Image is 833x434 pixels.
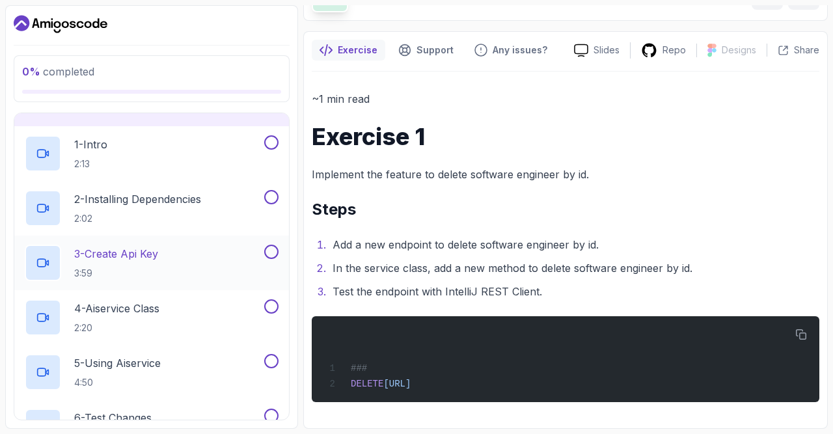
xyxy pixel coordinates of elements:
[74,137,107,152] p: 1 - Intro
[312,90,819,108] p: ~1 min read
[794,44,819,57] p: Share
[74,301,159,316] p: 4 - Aiservice Class
[25,245,279,281] button: 3-Create Api Key3:59
[22,65,40,78] span: 0 %
[312,40,385,61] button: notes button
[74,157,107,170] p: 2:13
[74,355,161,371] p: 5 - Using Aiservice
[74,267,158,280] p: 3:59
[564,44,630,57] a: Slides
[74,246,158,262] p: 3 - Create Api Key
[74,376,161,389] p: 4:50
[594,44,620,57] p: Slides
[329,259,819,277] li: In the service class, add a new method to delete software engineer by id.
[74,191,201,207] p: 2 - Installing Dependencies
[22,65,94,78] span: completed
[25,135,279,172] button: 1-Intro2:13
[25,354,279,390] button: 5-Using Aiservice4:50
[416,44,454,57] p: Support
[25,299,279,336] button: 4-Aiservice Class2:20
[662,44,686,57] p: Repo
[493,44,547,57] p: Any issues?
[467,40,555,61] button: Feedback button
[338,44,377,57] p: Exercise
[383,379,411,389] span: [URL]
[74,321,159,334] p: 2:20
[329,282,819,301] li: Test the endpoint with IntelliJ REST Client.
[312,199,819,220] h2: Steps
[14,14,107,34] a: Dashboard
[312,124,819,150] h1: Exercise 1
[631,42,696,59] a: Repo
[25,190,279,226] button: 2-Installing Dependencies2:02
[312,165,819,183] p: Implement the feature to delete software engineer by id.
[390,40,461,61] button: Support button
[351,363,367,373] span: ###
[767,44,819,57] button: Share
[351,379,383,389] span: DELETE
[329,236,819,254] li: Add a new endpoint to delete software engineer by id.
[74,212,201,225] p: 2:02
[722,44,756,57] p: Designs
[74,410,152,426] p: 6 - Test Changes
